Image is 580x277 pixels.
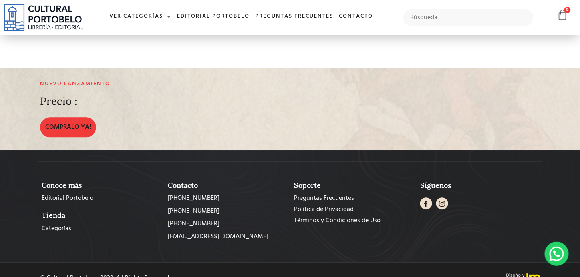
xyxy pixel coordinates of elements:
[294,181,412,190] h2: Soporte
[294,193,412,203] a: Preguntas Frecuentes
[403,9,534,26] input: Búsqueda
[294,216,412,225] a: Términos y Condiciones de Uso
[168,181,286,190] h2: Contacto
[564,7,571,13] span: 0
[168,193,286,203] a: [PHONE_NUMBER]
[42,224,160,233] a: Categorías
[107,8,174,25] a: Ver Categorías
[174,8,252,25] a: Editorial Portobelo
[168,232,268,241] span: [EMAIL_ADDRESS][DOMAIN_NAME]
[168,232,286,241] a: [EMAIL_ADDRESS][DOMAIN_NAME]
[294,205,412,214] a: Política de Privacidad
[557,9,568,21] a: 0
[42,193,93,203] span: Editorial Portobelo
[42,224,71,233] span: Categorías
[42,211,160,220] h2: Tienda
[336,8,376,25] a: Contacto
[420,181,538,190] h2: Síguenos
[168,206,220,216] span: [PHONE_NUMBER]
[252,8,336,25] a: Preguntas frecuentes
[40,96,77,107] h2: Precio :
[294,193,354,203] span: Preguntas Frecuentes
[168,193,220,203] span: [PHONE_NUMBER]
[42,193,160,203] a: Editorial Portobelo
[168,219,220,229] span: [PHONE_NUMBER]
[40,81,373,88] h2: Nuevo lanzamiento
[294,205,354,214] span: Política de Privacidad
[42,181,160,190] h2: Conoce más
[294,216,381,225] span: Términos y Condiciones de Uso
[168,206,286,216] a: [PHONE_NUMBER]
[45,122,91,132] span: COMPRALO YA!
[168,219,286,229] a: [PHONE_NUMBER]
[40,117,96,137] a: COMPRALO YA!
